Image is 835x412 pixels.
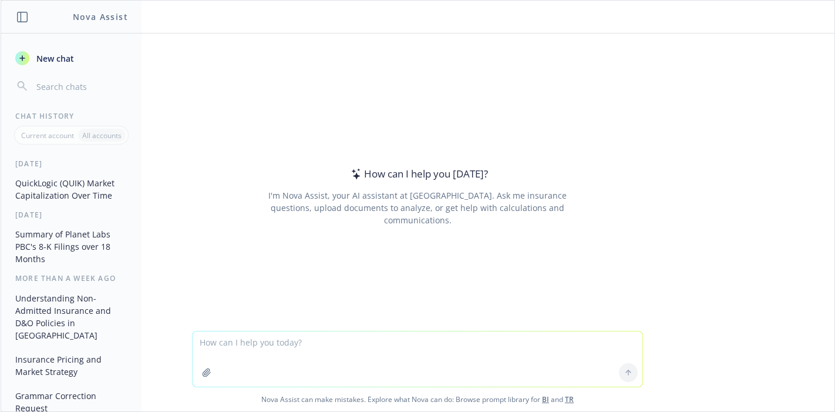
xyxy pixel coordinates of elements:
p: Current account [21,130,74,140]
button: QuickLogic (QUIK) Market Capitalization Over Time [11,173,132,205]
button: Insurance Pricing and Market Strategy [11,350,132,381]
input: Search chats [34,78,127,95]
div: Chat History [1,111,142,121]
div: I'm Nova Assist, your AI assistant at [GEOGRAPHIC_DATA]. Ask me insurance questions, upload docum... [252,189,583,226]
div: [DATE] [1,159,142,169]
span: Nova Assist can make mistakes. Explore what Nova can do: Browse prompt library for and [5,387,830,411]
p: All accounts [82,130,122,140]
div: [DATE] [1,210,142,220]
h1: Nova Assist [73,11,128,23]
button: Summary of Planet Labs PBC's 8-K Filings over 18 Months [11,225,132,269]
button: New chat [11,48,132,69]
button: Understanding Non-Admitted Insurance and D&O Policies in [GEOGRAPHIC_DATA] [11,289,132,345]
div: More than a week ago [1,273,142,283]
a: TR [565,394,574,404]
a: BI [542,394,549,404]
span: New chat [34,52,74,65]
div: How can I help you [DATE]? [348,166,488,182]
